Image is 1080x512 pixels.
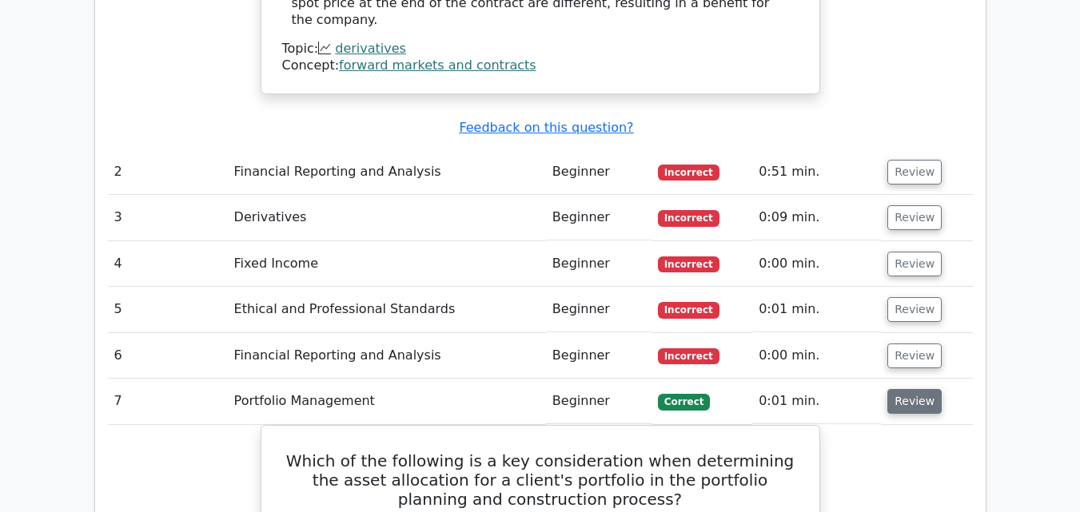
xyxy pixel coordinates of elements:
td: 6 [108,333,228,379]
td: Fixed Income [228,241,546,287]
td: Beginner [546,287,652,332]
button: Review [887,205,942,230]
td: Derivatives [228,195,546,240]
span: Incorrect [658,165,719,181]
button: Review [887,389,942,414]
span: Incorrect [658,256,719,272]
td: 0:01 min. [752,379,881,424]
td: Beginner [546,195,652,240]
td: Beginner [546,333,652,379]
div: Topic: [282,41,799,58]
td: 0:51 min. [752,149,881,195]
button: Review [887,160,942,185]
td: Beginner [546,149,652,195]
td: 5 [108,287,228,332]
span: Correct [658,394,710,410]
td: 0:00 min. [752,241,881,287]
h5: Which of the following is a key consideration when determining the asset allocation for a client'... [281,451,800,509]
a: Feedback on this question? [459,120,633,135]
td: Beginner [546,241,652,287]
td: Portfolio Management [228,379,546,424]
button: Review [887,252,942,276]
a: derivatives [335,41,406,56]
button: Review [887,343,942,368]
td: 0:00 min. [752,333,881,379]
div: Concept: [282,58,799,74]
td: Ethical and Professional Standards [228,287,546,332]
td: 7 [108,379,228,424]
td: Beginner [546,379,652,424]
td: 2 [108,149,228,195]
button: Review [887,297,942,322]
span: Incorrect [658,302,719,318]
td: Financial Reporting and Analysis [228,333,546,379]
a: forward markets and contracts [339,58,536,73]
td: 0:09 min. [752,195,881,240]
span: Incorrect [658,348,719,364]
td: 0:01 min. [752,287,881,332]
td: Financial Reporting and Analysis [228,149,546,195]
td: 4 [108,241,228,287]
span: Incorrect [658,210,719,226]
td: 3 [108,195,228,240]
